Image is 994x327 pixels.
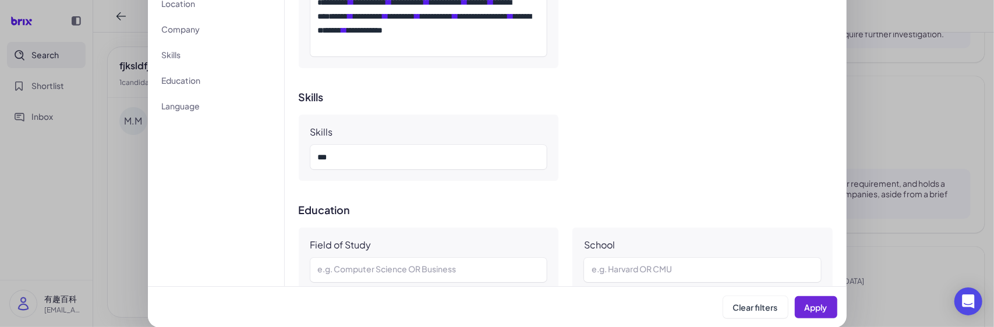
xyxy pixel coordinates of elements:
button: Apply [795,296,837,318]
span: Clear filters [733,302,778,312]
li: Company [155,19,277,40]
h3: Education [299,204,833,216]
h3: Skills [299,91,833,103]
button: Clear filters [723,296,788,318]
div: Field of Study [310,239,372,251]
div: Open Intercom Messenger [954,287,982,315]
span: Apply [805,302,827,312]
li: Language [155,95,277,116]
div: Skills [310,126,333,138]
li: Education [155,70,277,91]
li: Skills [155,44,277,65]
div: School [584,239,615,251]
